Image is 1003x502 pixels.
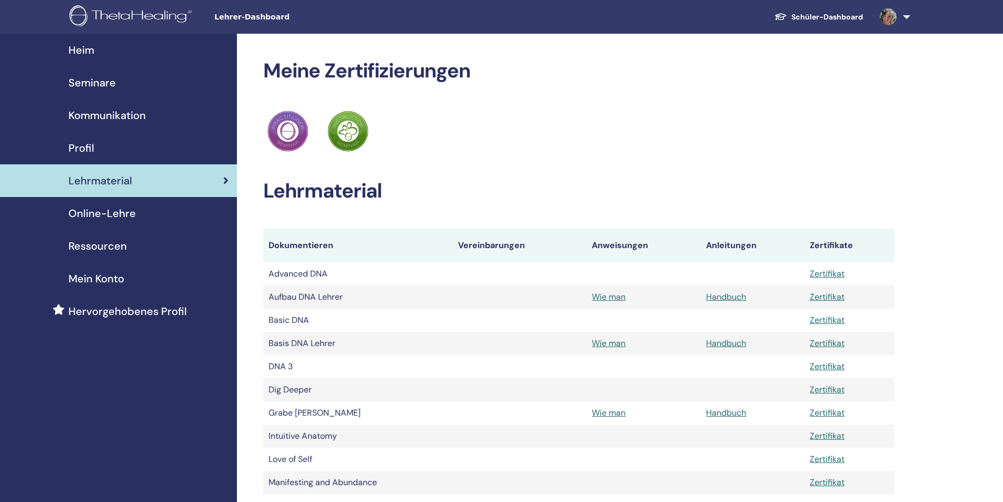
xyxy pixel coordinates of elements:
img: Practitioner [327,111,369,152]
a: Zertifikat [810,430,845,441]
span: Online-Lehre [68,205,136,221]
span: Profil [68,140,94,156]
td: Intuitive Anatomy [263,425,453,448]
a: Zertifikat [810,338,845,349]
a: Zertifikat [810,361,845,372]
td: Aufbau DNA Lehrer [263,286,453,309]
h2: Meine Zertifizierungen [263,59,895,83]
td: Grabe [PERSON_NAME] [263,401,453,425]
td: Dig Deeper [263,378,453,401]
span: Heim [68,42,94,58]
a: Zertifikat [810,268,845,279]
h2: Lehrmaterial [263,179,895,203]
img: Practitioner [267,111,309,152]
td: Basic DNA [263,309,453,332]
a: Wie man [592,291,625,302]
th: Dokumentieren [263,229,453,262]
th: Anweisungen [587,229,701,262]
td: Manifesting and Abundance [263,471,453,494]
a: Zertifikat [810,407,845,418]
td: Love of Self [263,448,453,471]
td: Basis DNA Lehrer [263,332,453,355]
a: Zertifikat [810,477,845,488]
span: Hervorgehobenes Profil [68,303,187,319]
span: Ressourcen [68,238,127,254]
span: Lehrer-Dashboard [214,12,372,23]
a: Zertifikat [810,454,845,465]
span: Seminare [68,75,116,91]
th: Zertifikate [805,229,895,262]
td: DNA 3 [263,355,453,378]
a: Wie man [592,338,625,349]
img: default.jpg [880,8,897,25]
a: Handbuch [706,407,746,418]
span: Mein Konto [68,271,124,287]
a: Handbuch [706,338,746,349]
th: Anleitungen [701,229,805,262]
th: Vereinbarungen [453,229,587,262]
td: Advanced DNA [263,262,453,286]
a: Zertifikat [810,384,845,395]
a: Handbuch [706,291,746,302]
a: Zertifikat [810,291,845,302]
span: Lehrmaterial [68,173,132,189]
a: Wie man [592,407,625,418]
img: logo.png [69,5,195,29]
a: Schüler-Dashboard [766,7,871,27]
a: Zertifikat [810,314,845,326]
img: graduation-cap-white.svg [774,12,787,21]
span: Kommunikation [68,107,146,123]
